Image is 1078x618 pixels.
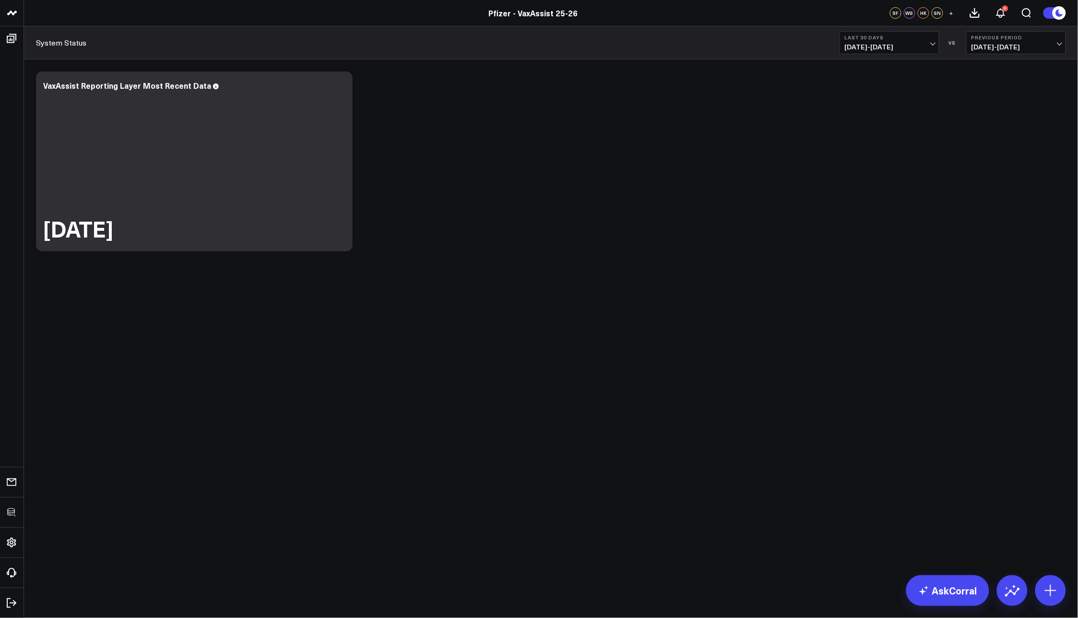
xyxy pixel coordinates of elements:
[932,7,943,19] div: SN
[43,80,211,91] div: VaxAssist Reporting Layer Most Recent Data
[918,7,929,19] div: HK
[971,35,1061,40] b: Previous Period
[845,43,934,51] span: [DATE] - [DATE]
[966,31,1066,54] button: Previous Period[DATE]-[DATE]
[890,7,901,19] div: SF
[36,37,86,48] a: System Status
[949,10,954,16] span: +
[1002,5,1008,12] div: 3
[845,35,934,40] b: Last 30 Days
[840,31,939,54] button: Last 30 Days[DATE]-[DATE]
[488,8,578,18] a: Pfizer - VaxAssist 25-26
[906,575,989,606] a: AskCorral
[904,7,915,19] div: WS
[43,218,113,239] div: [DATE]
[946,7,957,19] button: +
[971,43,1061,51] span: [DATE] - [DATE]
[944,40,961,46] div: VS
